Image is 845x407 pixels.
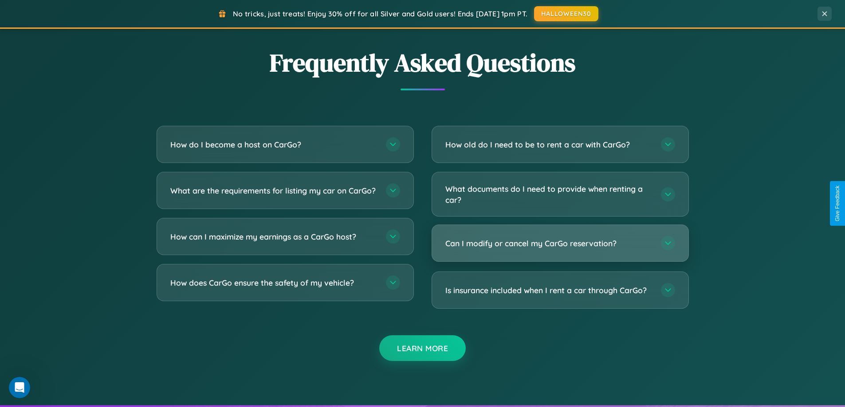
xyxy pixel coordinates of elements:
[170,185,377,196] h3: What are the requirements for listing my car on CarGo?
[534,6,598,21] button: HALLOWEEN30
[170,139,377,150] h3: How do I become a host on CarGo?
[445,285,652,296] h3: Is insurance included when I rent a car through CarGo?
[834,186,841,221] div: Give Feedback
[157,46,689,80] h2: Frequently Asked Questions
[233,9,527,18] span: No tricks, just treats! Enjoy 30% off for all Silver and Gold users! Ends [DATE] 1pm PT.
[170,277,377,288] h3: How does CarGo ensure the safety of my vehicle?
[9,377,30,398] iframe: Intercom live chat
[379,335,466,361] button: Learn More
[170,231,377,242] h3: How can I maximize my earnings as a CarGo host?
[445,238,652,249] h3: Can I modify or cancel my CarGo reservation?
[445,183,652,205] h3: What documents do I need to provide when renting a car?
[445,139,652,150] h3: How old do I need to be to rent a car with CarGo?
